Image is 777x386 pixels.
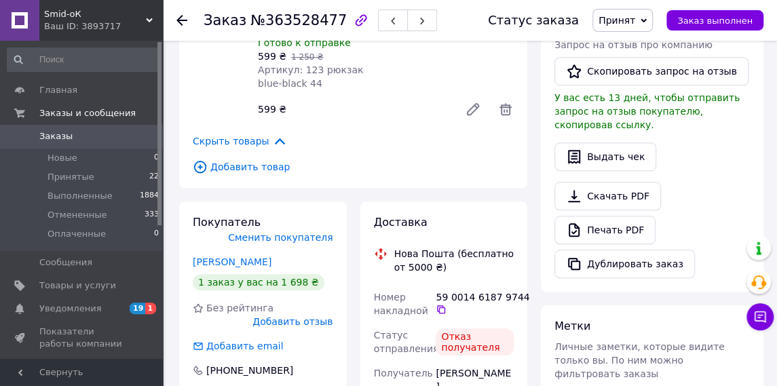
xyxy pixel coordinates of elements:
[374,368,433,379] span: Получатель
[374,292,428,316] span: Номер накладной
[44,8,146,20] span: Smid-оК
[39,303,101,315] span: Уведомления
[252,100,454,119] div: 599 ₴
[39,84,77,96] span: Главная
[191,339,285,353] div: Добавить email
[193,256,271,267] a: [PERSON_NAME]
[228,232,333,243] span: Сменить покупателя
[39,256,92,269] span: Сообщения
[436,290,514,315] div: 59 0014 6187 9744
[206,303,273,313] span: Без рейтинга
[488,14,579,27] div: Статус заказа
[258,37,351,48] span: Готово к отправке
[497,101,514,117] span: Удалить
[130,303,145,314] span: 19
[48,152,77,164] span: Новые
[48,171,94,183] span: Принятые
[140,190,159,202] span: 1884
[554,57,748,85] button: Скопировать запрос на отзыв
[145,209,159,221] span: 333
[48,209,107,221] span: Отмененные
[193,134,287,149] span: Скрыть товары
[250,12,347,28] span: №363528477
[205,364,295,377] div: [PHONE_NUMBER]
[149,171,159,183] span: 22
[677,16,753,26] span: Заказ выполнен
[554,341,725,379] span: Личные заметки, которые видите только вы. По ним можно фильтровать заказы
[39,107,136,119] span: Заказы и сообщения
[554,182,661,210] a: Скачать PDF
[176,14,187,27] div: Вернуться назад
[554,142,656,171] button: Выдать чек
[39,130,73,142] span: Заказы
[204,12,246,28] span: Заказ
[391,247,518,274] div: Нова Пошта (бесплатно от 5000 ₴)
[554,216,656,244] a: Печать PDF
[193,216,261,229] span: Покупатель
[48,190,113,202] span: Выполненные
[39,279,116,292] span: Товары и услуги
[554,39,713,50] span: Запрос на отзыв про компанию
[374,216,428,229] span: Доставка
[154,228,159,240] span: 0
[7,47,160,72] input: Поиск
[48,228,106,240] span: Оплаченные
[154,152,159,164] span: 0
[145,303,156,314] span: 1
[666,10,763,31] button: Заказ выполнен
[258,51,286,62] span: 599 ₴
[193,159,514,174] span: Добавить товар
[599,15,635,26] span: Принят
[258,64,363,89] span: Артикул: 123 рюкзак blue-black 44
[374,330,439,354] span: Статус отправления
[39,326,126,350] span: Показатели работы компании
[459,96,487,123] a: Редактировать
[291,52,323,62] span: 1 250 ₴
[436,328,514,355] div: Отказ получателя
[746,303,774,330] button: Чат с покупателем
[205,339,285,353] div: Добавить email
[193,274,324,290] div: 1 заказ у вас на 1 698 ₴
[554,250,695,278] button: Дублировать заказ
[554,92,740,130] span: У вас есть 13 дней, чтобы отправить запрос на отзыв покупателю, скопировав ссылку.
[252,316,333,327] span: Добавить отзыв
[44,20,163,33] div: Ваш ID: 3893717
[554,320,590,332] span: Метки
